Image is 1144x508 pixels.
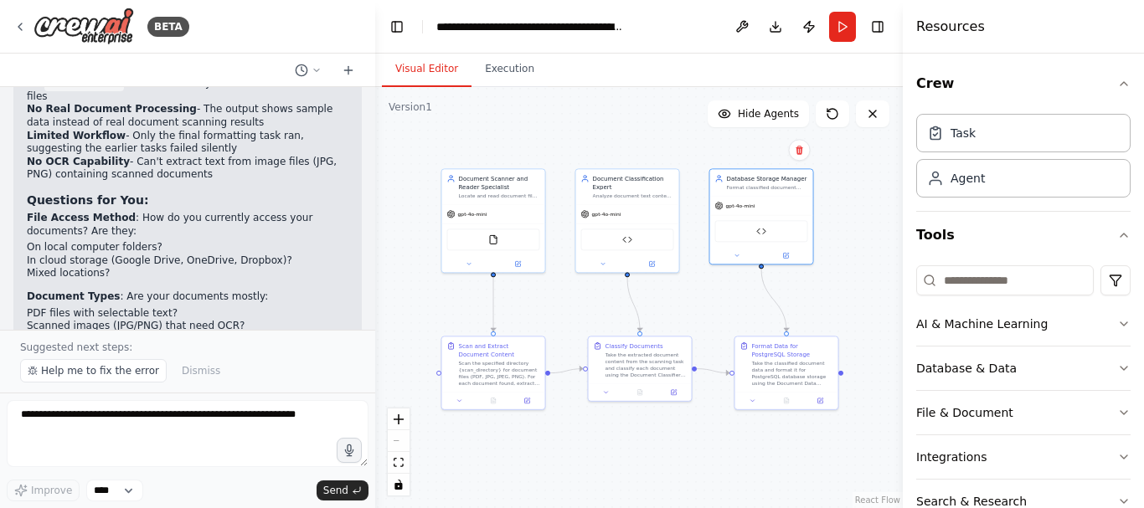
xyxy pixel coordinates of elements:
div: File & Document [916,404,1013,421]
button: Integrations [916,435,1131,479]
button: No output available [622,387,657,398]
span: Help me to fix the error [41,364,159,377]
button: Database & Data [916,346,1131,390]
li: PDF files with selectable text? [27,307,348,321]
a: React Flow attribution [855,495,900,505]
span: gpt-4o-mini [592,211,621,218]
div: Format classified document data into proper database-ready formats (JSON, CSV, SQL) and prepare t... [727,184,808,191]
button: AI & Machine Learning [916,302,1131,346]
div: BETA [147,17,189,37]
li: In cloud storage (Google Drive, OneDrive, Dropbox)? [27,254,348,268]
div: Document Scanner and Reader Specialist [459,174,540,191]
div: Format Data for PostgreSQL StorageTake the classified document data and format it for PostgreSQL ... [734,336,839,410]
div: Locate and read document files from specified directories on the user's computer, extracting text... [459,192,540,199]
button: Hide right sidebar [866,15,889,38]
li: Mixed locations? [27,267,348,280]
div: Analyze document text content to accurately classify Indian identity documents like Aadhaar cards... [593,192,674,199]
div: AI & Machine Learning [916,316,1048,332]
div: Database Storage ManagerFormat classified document data into proper database-ready formats (JSON,... [709,168,814,264]
li: - Can't extract text from image files (JPG, PNG) containing scanned documents [27,156,348,182]
div: Database Storage Manager [727,174,808,182]
div: Document Scanner and Reader SpecialistLocate and read document files from specified directories o... [441,168,546,273]
button: Click to speak your automation idea [337,438,362,463]
div: Format Data for PostgreSQL Storage [752,341,833,358]
div: Take the extracted document content from the scanning task and classify each document using the D... [605,351,687,378]
img: Document Data Formatter Tool [756,226,766,236]
button: Crew [916,60,1131,107]
li: Scanned images (JPG/PNG) that need OCR? [27,320,348,333]
div: Take the classified document data and format it for PostgreSQL database storage using the Documen... [752,360,833,387]
button: Improve [7,480,80,501]
nav: breadcrumb [436,18,625,35]
div: Database & Data [916,360,1017,377]
button: Hide Agents [708,100,809,127]
button: No output available [476,396,511,406]
img: FileReadTool [488,234,498,244]
div: Task [951,125,976,141]
strong: No OCR Capability [27,156,130,167]
div: React Flow controls [388,408,410,495]
button: Open in side panel [494,259,542,269]
strong: Limited Workflow [27,130,126,141]
button: Open in side panel [513,396,541,406]
button: Open in side panel [762,250,810,260]
button: Switch to previous chat [288,60,328,80]
button: No output available [769,396,804,406]
div: Agent [951,170,985,187]
g: Edge from a6d02685-127e-4282-b03d-6c6a4cb17aac to 8c72646d-677f-4648-a4f2-9a4488adeed5 [623,277,644,331]
strong: Document Types [27,290,120,302]
button: Open in side panel [659,387,688,398]
g: Edge from 8c72646d-677f-4648-a4f2-9a4488adeed5 to 24476c97-b3ae-4f56-b8e1-3067c909cbc5 [697,365,729,377]
div: Scan and Extract Document ContentScan the specified directory {scan_directory} for document files... [441,336,546,410]
li: - The output shows sample data instead of real document scanning results [27,103,348,129]
div: Scan and Extract Document Content [459,341,540,358]
span: Hide Agents [738,107,799,121]
button: fit view [388,452,410,474]
div: Document Classification ExpertAnalyze document text content to accurately classify Indian identit... [575,168,680,273]
button: zoom in [388,408,410,430]
div: Classify Documents [605,341,663,350]
strong: Questions for You: [27,193,149,207]
p: : How do you currently access your documents? Are they: [27,212,348,238]
span: gpt-4o-mini [458,211,487,218]
g: Edge from 4ec0ba2c-e030-466a-a7f1-8b16ebd95b6e to 8c72646d-677f-4648-a4f2-9a4488adeed5 [550,365,583,377]
button: Start a new chat [335,60,362,80]
button: Dismiss [173,359,229,382]
img: Document Classifier Tool [622,234,632,244]
h4: Resources [916,17,985,37]
li: - Only the final formatting task ran, suggesting the earlier tasks failed silently [27,130,348,156]
div: Integrations [916,449,987,465]
div: Version 1 [389,100,432,114]
p: : Are your documents mostly: [27,290,348,304]
g: Edge from 87a1a8a3-3a6b-416c-b2a8-12d02e38fdfb to 4ec0ba2c-e030-466a-a7f1-8b16ebd95b6e [489,277,497,331]
img: Logo [33,8,134,45]
button: File & Document [916,391,1131,434]
li: On local computer folders? [27,241,348,254]
button: Visual Editor [382,52,472,87]
strong: No Real Document Processing [27,103,197,115]
button: toggle interactivity [388,474,410,495]
div: Crew [916,107,1131,211]
strong: File Access Method [27,212,136,223]
button: Delete node [789,139,811,161]
button: Tools [916,212,1131,259]
button: Hide left sidebar [385,15,409,38]
p: Suggested next steps: [20,341,355,354]
g: Edge from 9d79c37e-7923-48ba-badd-b4f51837b36d to 24476c97-b3ae-4f56-b8e1-3067c909cbc5 [757,269,791,331]
span: Improve [31,484,72,497]
span: gpt-4o-mini [726,203,755,209]
button: Open in side panel [806,396,834,406]
span: Dismiss [182,364,220,377]
button: Open in side panel [628,259,676,269]
button: Execution [472,52,548,87]
button: Help me to fix the error [20,359,167,382]
div: Scan the specified directory {scan_directory} for document files (PDF, JPG, JPEG, PNG). For each ... [459,360,540,387]
button: Send [317,480,368,500]
div: Document Classification Expert [593,174,674,191]
span: Send [323,484,348,497]
div: Classify DocumentsTake the extracted document content from the scanning task and classify each do... [588,336,693,402]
